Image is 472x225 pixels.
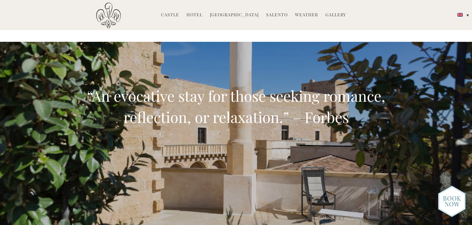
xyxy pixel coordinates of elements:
[161,12,179,19] a: Castle
[87,86,385,127] span: “An evocative stay for those seeking romance, reflection, or relaxation.” – Forbes
[457,13,463,17] img: English
[325,12,346,19] a: Gallery
[96,2,121,29] img: Castello di Ugento
[210,12,259,19] a: [GEOGRAPHIC_DATA]
[438,185,466,217] img: new-booknow.png
[266,12,288,19] a: Salento
[187,12,203,19] a: Hotel
[295,12,318,19] a: Weather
